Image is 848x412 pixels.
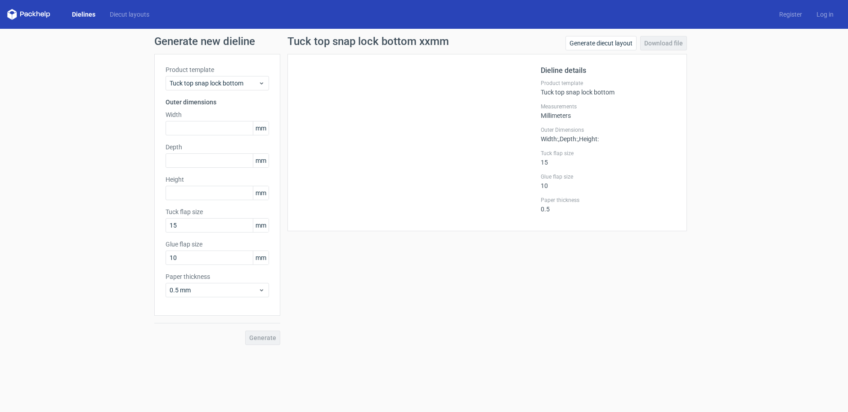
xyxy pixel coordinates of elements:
[541,197,676,213] div: 0.5
[541,173,676,189] div: 10
[154,36,694,47] h1: Generate new dieline
[253,154,269,167] span: mm
[253,251,269,264] span: mm
[541,80,676,87] label: Product template
[809,10,841,19] a: Log in
[166,98,269,107] h3: Outer dimensions
[541,65,676,76] h2: Dieline details
[166,240,269,249] label: Glue flap size
[541,103,676,110] label: Measurements
[253,219,269,232] span: mm
[166,143,269,152] label: Depth
[166,272,269,281] label: Paper thickness
[170,79,258,88] span: Tuck top snap lock bottom
[166,207,269,216] label: Tuck flap size
[253,186,269,200] span: mm
[541,135,558,143] span: Width :
[558,135,578,143] span: , Depth :
[541,80,676,96] div: Tuck top snap lock bottom
[287,36,449,47] h1: Tuck top snap lock bottom xxmm
[578,135,599,143] span: , Height :
[541,197,676,204] label: Paper thickness
[166,175,269,184] label: Height
[170,286,258,295] span: 0.5 mm
[166,65,269,74] label: Product template
[253,121,269,135] span: mm
[541,103,676,119] div: Millimeters
[541,150,676,166] div: 15
[541,126,676,134] label: Outer Dimensions
[772,10,809,19] a: Register
[166,110,269,119] label: Width
[541,150,676,157] label: Tuck flap size
[565,36,637,50] a: Generate diecut layout
[541,173,676,180] label: Glue flap size
[103,10,157,19] a: Diecut layouts
[65,10,103,19] a: Dielines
